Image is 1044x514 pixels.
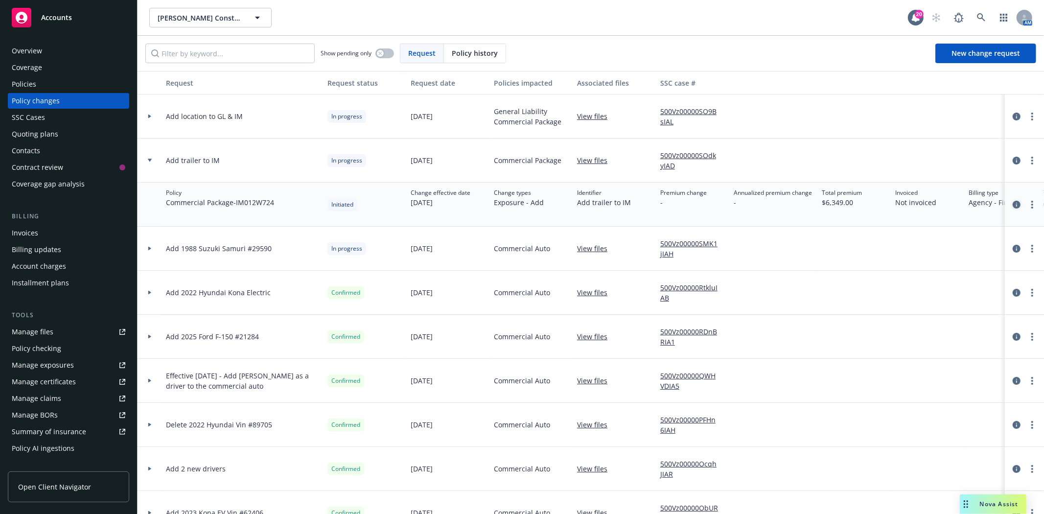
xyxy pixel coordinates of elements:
[158,13,242,23] span: [PERSON_NAME] Construction Co. Inc.
[8,76,129,92] a: Policies
[411,331,433,342] span: [DATE]
[166,464,226,474] span: Add 2 new drivers
[8,60,129,75] a: Coverage
[331,465,360,473] span: Confirmed
[1011,243,1022,255] a: circleInformation
[138,227,162,271] div: Toggle Row Expanded
[12,242,61,257] div: Billing updates
[949,8,969,27] a: Report a Bug
[324,71,407,94] button: Request status
[972,8,991,27] a: Search
[494,106,561,117] span: General Liability
[660,106,726,127] a: 500Vz00000SO9BsIAL
[166,243,272,254] span: Add 1988 Suzuki Samuri #29590
[895,188,936,197] span: Invoiced
[12,176,85,192] div: Coverage gap analysis
[166,331,259,342] span: Add 2025 Ford F-150 #21284
[1011,463,1022,475] a: circleInformation
[494,78,569,88] div: Policies impacted
[8,357,129,373] a: Manage exposures
[138,94,162,139] div: Toggle Row Expanded
[8,93,129,109] a: Policy changes
[927,8,946,27] a: Start snowing
[411,197,470,208] span: [DATE]
[331,200,353,209] span: Initiated
[41,14,72,22] span: Accounts
[162,71,324,94] button: Request
[411,420,433,430] span: [DATE]
[12,407,58,423] div: Manage BORs
[494,197,544,208] span: Exposure - Add
[494,331,550,342] span: Commercial Auto
[331,376,360,385] span: Confirmed
[331,421,360,429] span: Confirmed
[980,500,1019,508] span: Nova Assist
[8,225,129,241] a: Invoices
[411,155,433,165] span: [DATE]
[1026,243,1038,255] a: more
[577,375,615,386] a: View files
[331,332,360,341] span: Confirmed
[494,464,550,474] span: Commercial Auto
[577,155,615,165] a: View files
[660,282,726,303] a: 500Vz00000RtkluIAB
[8,143,129,159] a: Contacts
[12,324,53,340] div: Manage files
[411,243,433,254] span: [DATE]
[8,126,129,142] a: Quoting plans
[969,188,1028,197] span: Billing type
[494,155,561,165] span: Commercial Package
[915,10,924,19] div: 20
[1011,331,1022,343] a: circleInformation
[138,139,162,183] div: Toggle Row Expanded
[494,287,550,298] span: Commercial Auto
[895,197,936,208] span: Not invoiced
[577,243,615,254] a: View files
[577,420,615,430] a: View files
[969,197,1028,208] span: Agency - Financed
[166,420,272,430] span: Delete 2022 Hyundai Vin #89705
[166,197,274,208] span: Commercial Package - IM012W724
[822,197,862,208] span: $6,349.00
[1026,419,1038,431] a: more
[321,49,371,57] span: Show pending only
[149,8,272,27] button: [PERSON_NAME] Construction Co. Inc.
[8,43,129,59] a: Overview
[8,424,129,440] a: Summary of insurance
[8,258,129,274] a: Account charges
[166,78,320,88] div: Request
[8,407,129,423] a: Manage BORs
[660,238,726,259] a: 500Vz00000SMK1jIAH
[1026,155,1038,166] a: more
[12,225,38,241] div: Invoices
[577,188,631,197] span: Identifier
[573,71,656,94] button: Associated files
[1026,111,1038,122] a: more
[660,150,726,171] a: 500Vz00000SOdkyIAD
[18,482,91,492] span: Open Client Navigator
[166,155,220,165] span: Add trailer to IM
[331,112,362,121] span: In progress
[1011,111,1022,122] a: circleInformation
[411,287,433,298] span: [DATE]
[1026,199,1038,210] a: more
[660,188,707,197] span: Premium change
[407,71,490,94] button: Request date
[951,48,1020,58] span: New change request
[577,287,615,298] a: View files
[577,464,615,474] a: View files
[138,447,162,491] div: Toggle Row Expanded
[660,197,707,208] span: -
[138,403,162,447] div: Toggle Row Expanded
[411,78,486,88] div: Request date
[138,315,162,359] div: Toggle Row Expanded
[138,271,162,315] div: Toggle Row Expanded
[12,76,36,92] div: Policies
[1011,419,1022,431] a: circleInformation
[494,375,550,386] span: Commercial Auto
[960,494,1026,514] button: Nova Assist
[8,4,129,31] a: Accounts
[577,331,615,342] a: View files
[12,258,66,274] div: Account charges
